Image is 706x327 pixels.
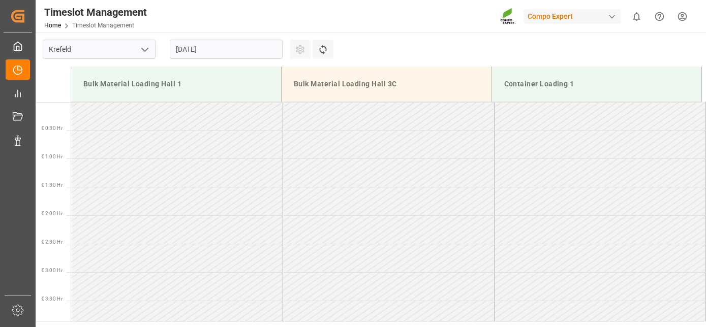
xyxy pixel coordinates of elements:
[42,239,63,245] span: 02:30 Hr
[79,75,273,93] div: Bulk Material Loading Hall 1
[625,5,648,28] button: show 0 new notifications
[42,296,63,302] span: 03:30 Hr
[170,40,283,59] input: DD.MM.YYYY
[42,154,63,159] span: 01:00 Hr
[500,75,694,93] div: Container Loading 1
[42,182,63,188] span: 01:30 Hr
[524,7,625,26] button: Compo Expert
[500,8,516,25] img: Screenshot%202023-09-29%20at%2010.02.21.png_1712312052.png
[290,75,483,93] div: Bulk Material Loading Hall 3C
[44,22,61,29] a: Home
[43,40,156,59] input: Type to search/select
[44,5,147,20] div: Timeslot Management
[524,9,621,24] div: Compo Expert
[42,268,63,273] span: 03:00 Hr
[42,125,63,131] span: 00:30 Hr
[42,211,63,216] span: 02:00 Hr
[137,42,152,57] button: open menu
[648,5,671,28] button: Help Center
